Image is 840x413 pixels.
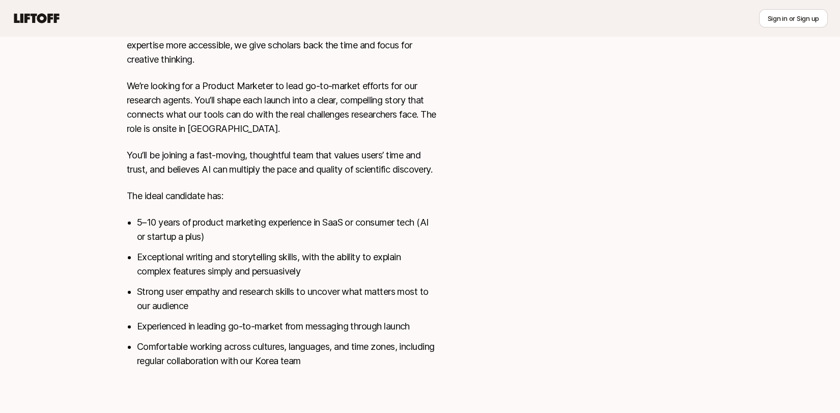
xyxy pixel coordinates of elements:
p: You’ll be joining a fast-moving, thoughtful team that values users’ time and trust, and believes ... [127,148,436,177]
p: The ideal candidate has: [127,189,436,203]
button: Sign in or Sign up [759,9,828,27]
li: Experienced in leading go-to-market from messaging through launch [137,319,436,334]
li: Comfortable working across cultures, languages, and time zones, including regular collaboration w... [137,340,436,368]
li: Exceptional writing and storytelling skills, with the ability to explain complex features simply ... [137,250,436,279]
li: Strong user empathy and research skills to uncover what matters most to our audience [137,285,436,313]
li: 5–10 years of product marketing experience in SaaS or consumer tech (AI or startup a plus) [137,215,436,244]
p: We’re looking for a Product Marketer to lead go-to-market efforts for our research agents. You’ll... [127,79,436,136]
